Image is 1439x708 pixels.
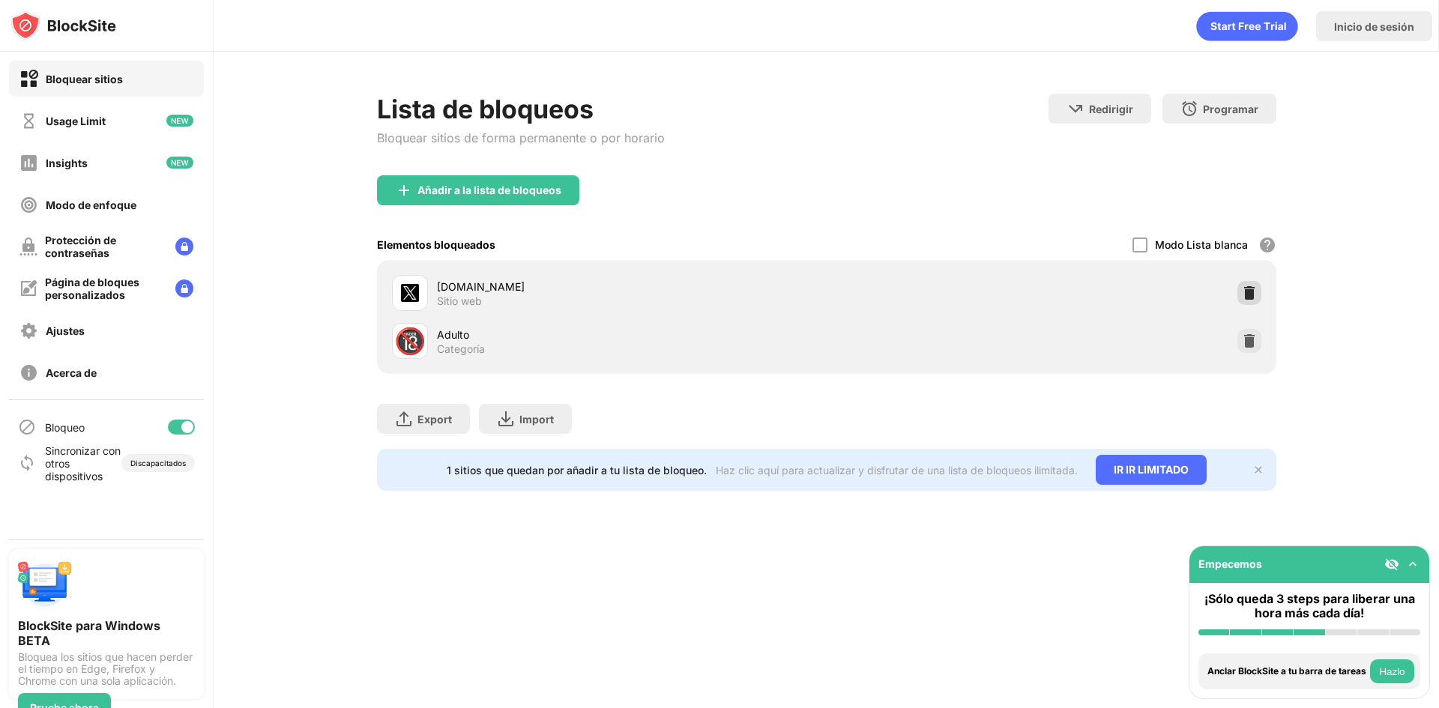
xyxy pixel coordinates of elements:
[166,115,193,127] img: new-icon.svg
[377,238,495,251] div: Elementos bloqueados
[1252,464,1264,476] img: x-button.svg
[19,237,37,255] img: password-protection-off.svg
[46,366,97,379] div: Acerca de
[175,279,193,297] img: lock-menu.svg
[18,418,36,436] img: blocking-icon.svg
[18,558,72,612] img: push-desktop.svg
[46,73,123,85] div: Bloquear sitios
[175,237,193,255] img: lock-menu.svg
[18,618,195,648] div: BlockSite para Windows BETA
[19,70,38,88] img: block-on.svg
[1155,238,1248,251] div: Modo Lista blanca
[377,94,665,124] div: Lista de bloqueos
[46,157,88,169] div: Insights
[130,459,186,468] div: Discapacitados
[716,464,1078,476] div: Haz clic aquí para actualizar y disfrutar de una lista de bloqueos ilimitada.
[19,154,38,172] img: insights-off.svg
[1198,592,1420,620] div: ¡Sólo queda 3 steps para liberar una hora más cada día!
[10,10,116,40] img: logo-blocksite.svg
[46,199,136,211] div: Modo de enfoque
[45,421,85,434] div: Bloqueo
[1196,11,1298,41] div: animation
[1089,103,1133,115] div: Redirigir
[437,342,485,356] div: Categoría
[1405,557,1420,572] img: omni-setup-toggle.svg
[1203,103,1258,115] div: Programar
[46,115,106,127] div: Usage Limit
[394,326,426,357] div: 🔞
[1207,666,1366,677] div: Anclar BlockSite a tu barra de tareas
[401,284,419,302] img: favicons
[1334,20,1414,33] div: Inicio de sesión
[417,413,452,426] div: Export
[447,464,707,476] div: 1 sitios que quedan por añadir a tu lista de bloqueo.
[45,234,163,259] div: Protección de contraseñas
[1370,659,1414,683] button: Hazlo
[19,196,38,214] img: focus-off.svg
[18,651,195,687] div: Bloquea los sitios que hacen perder el tiempo en Edge, Firefox y Chrome con una sola aplicación.
[18,454,36,472] img: sync-icon.svg
[437,294,482,308] div: Sitio web
[1096,455,1207,485] div: IR IR LIMITADO
[437,327,827,342] div: Adulto
[437,279,827,294] div: [DOMAIN_NAME]
[377,130,665,145] div: Bloquear sitios de forma permanente o por horario
[45,444,121,482] div: Sincronizar con otros dispositivos
[19,321,38,340] img: settings-off.svg
[46,324,85,337] div: Ajustes
[19,363,38,382] img: about-off.svg
[45,276,163,301] div: Página de bloques personalizados
[19,112,38,130] img: time-usage-off.svg
[1384,557,1399,572] img: eye-not-visible.svg
[166,157,193,169] img: new-icon.svg
[519,413,554,426] div: Import
[19,279,37,297] img: customize-block-page-off.svg
[1198,557,1262,570] div: Empecemos
[417,184,561,196] div: Añadir a la lista de bloqueos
